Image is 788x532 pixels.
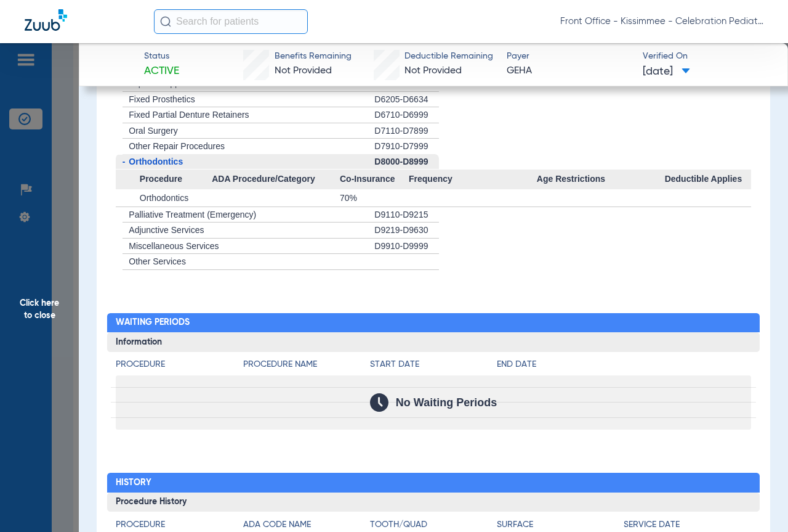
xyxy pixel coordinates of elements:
[129,110,249,120] span: Fixed Partial Denture Retainers
[374,154,439,170] div: D8000-D8999
[374,139,439,154] div: D7910-D7999
[107,493,759,512] h3: Procedure History
[537,170,665,189] span: Age Restrictions
[154,9,308,34] input: Search for patients
[665,170,751,189] span: Deductible Applies
[243,358,370,375] app-breakdown-title: Procedure Name
[643,64,690,80] span: [DATE]
[275,66,332,76] span: Not Provided
[243,358,370,371] h4: Procedure Name
[129,241,219,251] span: Miscellaneous Services
[129,141,225,151] span: Other Repair Procedures
[340,170,409,189] span: Co-Insurance
[497,358,751,371] h4: End Date
[212,170,340,189] span: ADA Procedure/Category
[497,358,751,375] app-breakdown-title: End Date
[374,92,439,108] div: D6205-D6634
[123,157,126,166] span: -
[116,170,212,189] span: Procedure
[116,358,243,371] h4: Procedure
[129,157,183,166] span: Orthodontics
[374,123,439,139] div: D7110-D7899
[275,50,352,63] span: Benefits Remaining
[107,473,759,493] h2: History
[129,210,256,219] span: Palliative Treatment (Emergency)
[160,16,171,27] img: Search Icon
[144,63,179,79] span: Active
[144,50,179,63] span: Status
[370,358,497,375] app-breakdown-title: Start Date
[726,473,788,532] iframe: Chat Widget
[507,63,632,79] span: GEHA
[374,207,439,223] div: D9110-D9215
[129,78,244,88] span: Implant Supported Prosthetics
[370,393,388,412] img: Calendar
[624,518,750,531] h4: Service Date
[409,170,537,189] span: Frequency
[507,50,632,63] span: Payer
[116,518,243,531] h4: Procedure
[497,518,624,531] h4: Surface
[404,50,493,63] span: Deductible Remaining
[107,313,759,333] h2: Waiting Periods
[560,15,763,28] span: Front Office - Kissimmee - Celebration Pediatric Dentistry
[643,50,768,63] span: Verified On
[340,189,409,207] div: 70%
[243,518,370,531] h4: ADA Code Name
[140,193,188,203] span: Orthodontics
[25,9,67,31] img: Zuub Logo
[129,225,204,235] span: Adjunctive Services
[107,332,759,352] h3: Information
[129,94,195,104] span: Fixed Prosthetics
[370,358,497,371] h4: Start Date
[370,518,497,531] h4: Tooth/Quad
[374,239,439,255] div: D9910-D9999
[129,256,186,266] span: Other Services
[374,223,439,239] div: D9219-D9630
[129,126,177,136] span: Oral Surgery
[396,396,497,409] span: No Waiting Periods
[404,66,462,76] span: Not Provided
[116,358,243,375] app-breakdown-title: Procedure
[374,107,439,123] div: D6710-D6999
